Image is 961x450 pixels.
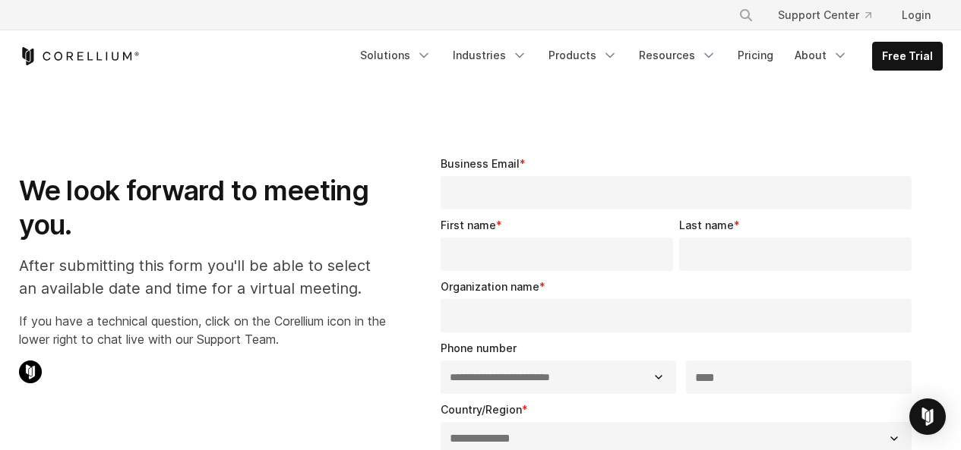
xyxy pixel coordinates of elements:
[19,47,140,65] a: Corellium Home
[351,42,943,71] div: Navigation Menu
[19,360,42,383] img: Corellium Chat Icon
[890,2,943,29] a: Login
[539,42,627,69] a: Products
[766,2,884,29] a: Support Center
[351,42,441,69] a: Solutions
[786,42,857,69] a: About
[441,280,539,293] span: Organization name
[441,219,496,231] span: First name
[444,42,536,69] a: Industries
[441,341,517,354] span: Phone number
[679,219,734,231] span: Last name
[732,2,760,29] button: Search
[441,157,520,170] span: Business Email
[19,174,386,242] h1: We look forward to meeting you.
[441,403,522,416] span: Country/Region
[909,398,946,435] div: Open Intercom Messenger
[873,42,942,70] a: Free Trial
[720,2,943,29] div: Navigation Menu
[729,42,782,69] a: Pricing
[19,312,386,348] p: If you have a technical question, click on the Corellium icon in the lower right to chat live wit...
[630,42,725,69] a: Resources
[19,254,386,300] p: After submitting this form you'll be able to select an available date and time for a virtual meet...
